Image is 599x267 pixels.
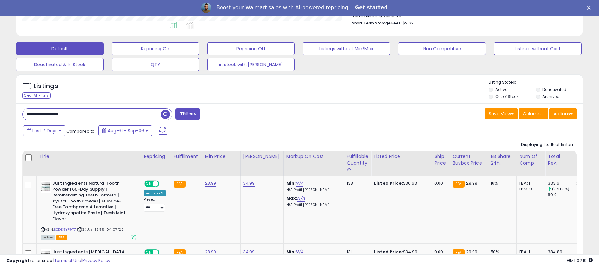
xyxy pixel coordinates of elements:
span: ON [145,181,153,187]
button: QTY [112,58,199,71]
button: Deactivated & In Stock [16,58,104,71]
button: Aug-31 - Sep-06 [98,125,152,136]
div: Clear All Filters [22,92,51,99]
div: Displaying 1 to 15 of 15 items [521,142,577,148]
small: FBA [174,181,185,188]
div: Repricing [144,153,168,160]
div: FBA: 1 [519,181,540,186]
button: Repricing Off [207,42,295,55]
b: Listed Price: [374,180,403,186]
a: N/A [297,195,305,202]
div: BB Share 24h. [491,153,514,167]
div: [PERSON_NAME] [243,153,281,160]
a: Terms of Use [54,257,81,264]
div: 243.70 [576,181,593,186]
div: 138 [347,181,366,186]
div: Listed Price [374,153,429,160]
p: Listing States: [489,79,583,86]
div: FBM: 0 [519,186,540,192]
span: OFF [158,181,168,187]
div: 16% [491,181,512,186]
button: Columns [519,108,548,119]
a: B0DK9YP9T7 [54,227,76,232]
span: Aug-31 - Sep-06 [108,127,144,134]
span: 29.99 [466,180,478,186]
img: Profile image for Adrian [201,3,211,13]
div: seller snap | | [6,258,110,264]
a: 34.99 [243,180,255,187]
p: N/A Profit [PERSON_NAME] [286,188,339,192]
b: Total Inventory Value: [352,13,395,18]
div: Close [587,6,593,10]
div: $30.63 [374,181,427,186]
button: Actions [549,108,577,119]
strong: Copyright [6,257,30,264]
div: Title [39,153,138,160]
button: Save View [485,108,518,119]
a: N/A [296,180,303,187]
span: 2025-09-14 02:19 GMT [567,257,593,264]
b: Min: [286,180,296,186]
label: Active [495,87,507,92]
img: 31k8dgVzw5L._SL40_.jpg [41,181,51,193]
span: Columns [523,111,543,117]
span: Compared to: [66,128,96,134]
div: Boost your Walmart sales with AI-powered repricing. [216,4,350,11]
div: 333.6 [548,181,574,186]
div: Total Rev. Diff. [576,153,595,173]
span: $2.39 [403,20,414,26]
button: Last 7 Days [23,125,65,136]
div: Markup on Cost [286,153,341,160]
label: Deactivated [542,87,566,92]
button: Repricing On [112,42,199,55]
a: 28.99 [205,180,216,187]
div: Min Price [205,153,238,160]
h5: Listings [34,82,58,91]
span: FBA [56,235,67,240]
div: Fulfillable Quantity [347,153,369,167]
button: in stock with [PERSON_NAME] [207,58,295,71]
div: 89.9 [548,192,574,198]
span: Last 7 Days [32,127,58,134]
b: Max: [286,195,297,201]
div: Current Buybox Price [453,153,485,167]
small: (271.08%) [552,187,569,192]
div: Num of Comp. [519,153,542,167]
div: Amazon AI [144,190,166,196]
div: Total Rev. [548,153,571,167]
button: Listings without Cost [494,42,582,55]
button: Listings without Min/Max [303,42,390,55]
label: Out of Stock [495,94,519,99]
button: Default [16,42,104,55]
div: Ship Price [434,153,447,167]
div: 0.00 [434,181,445,186]
p: N/A Profit [PERSON_NAME] [286,203,339,207]
div: ASIN: [41,181,136,240]
span: All listings currently available for purchase on Amazon [41,235,55,240]
label: Archived [542,94,560,99]
b: Just Ingredients Natural Tooth Powder | 60-Day Supply | Remineralizing Teeth Formula | Xylitol To... [52,181,130,223]
div: Fulfillment [174,153,199,160]
div: Preset: [144,197,166,212]
span: | SKU: s_13.99_04/07/25 [77,227,124,232]
a: Get started [355,4,388,11]
button: Filters [175,108,200,120]
th: The percentage added to the cost of goods (COGS) that forms the calculator for Min & Max prices. [283,151,344,176]
a: Privacy Policy [82,257,110,264]
small: FBA [453,181,464,188]
b: Short Term Storage Fees: [352,20,402,26]
button: Non Competitive [398,42,486,55]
